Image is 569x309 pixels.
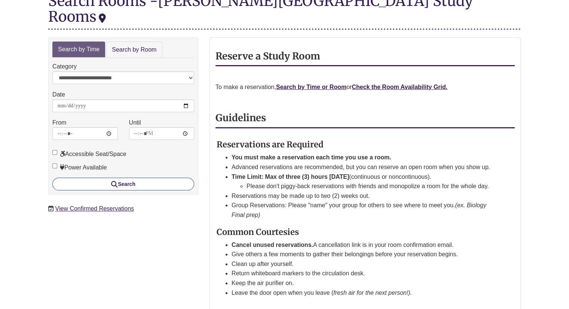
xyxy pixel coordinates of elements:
li: Please don't piggy-back reservations with friends and monopolize a room for the whole day. [247,181,497,191]
strong: Cancel unused reservations. [232,242,313,248]
li: Advanced reservations are recommended, but you can reserve an open room when you show up. [232,162,497,172]
label: Date [52,90,65,100]
input: Accessible Seat/Space [52,150,57,155]
strong: Common Courtesies [217,227,299,237]
label: Until [129,118,141,128]
strong: Guidelines [215,112,266,124]
p: To make a reservation, or [215,82,515,92]
li: A cancellation link is in your room confirmation email. [232,240,497,250]
em: (ex. Biology Final prep) [232,202,486,218]
label: Power Available [52,163,107,172]
button: Search [52,178,194,190]
li: Group Reservations: Please "name" your group for others to see where to meet you. [232,201,497,220]
li: Keep the air purifier on. [232,278,497,288]
label: Accessible Seat/Space [52,149,126,159]
li: Reservations may be made up to two (2) weeks out. [232,191,497,201]
li: Clean up after yourself. [232,259,497,269]
strong: Time Limit: Max of three (3) hours [DATE] [232,174,349,180]
li: (continuous or noncontinuous). [232,172,497,191]
li: Return whiteboard markers to the circulation desk. [232,269,497,278]
li: Give others a few moments to gather their belongings before your reservation begins. [232,250,497,259]
a: Search by Room [106,42,162,58]
em: fresh air for the next person!). [333,290,412,296]
a: Search by Time or Room [276,84,346,90]
a: Search by Time [52,42,105,58]
strong: Reservations are Required [217,139,324,150]
strong: You must make a reservation each time you use a room. [232,154,391,160]
a: Check the Room Availability Grid. [352,84,447,90]
input: Power Available [52,163,57,168]
label: Category [52,62,77,71]
a: View Confirmed Reservations [55,205,134,212]
label: From [52,118,66,128]
strong: Reserve a Study Room [215,50,320,62]
li: Leave the door open when you leave ( [232,288,497,298]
